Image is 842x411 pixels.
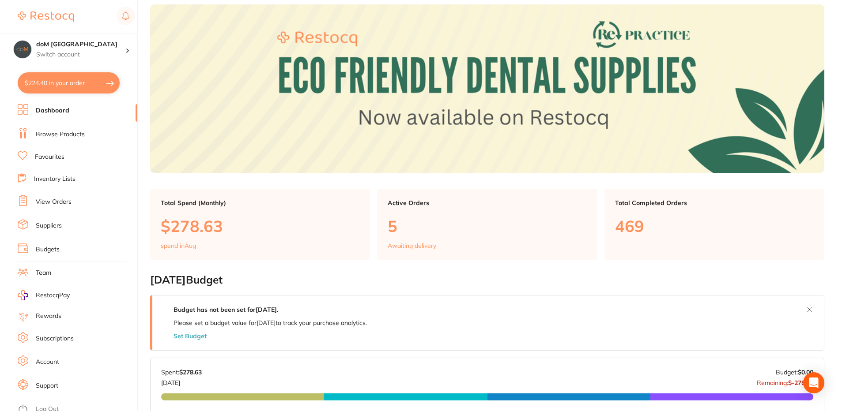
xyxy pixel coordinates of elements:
[615,199,814,206] p: Total Completed Orders
[788,379,813,387] strong: $-278.63
[36,245,60,254] a: Budgets
[161,376,202,386] p: [DATE]
[604,189,824,260] a: Total Completed Orders469
[161,199,359,206] p: Total Spend (Monthly)
[150,274,824,286] h2: [DATE] Budget
[757,376,813,386] p: Remaining:
[388,242,436,249] p: Awaiting delivery
[776,369,813,376] p: Budget:
[150,189,370,260] a: Total Spend (Monthly)$278.63spend inAug
[388,217,586,235] p: 5
[35,153,64,161] a: Favourites
[161,369,202,376] p: Spent:
[14,41,31,58] img: doM Huon Valley
[36,269,51,277] a: Team
[36,381,58,390] a: Support
[36,312,61,321] a: Rewards
[150,4,824,173] img: Dashboard
[18,290,70,300] a: RestocqPay
[36,106,69,115] a: Dashboard
[36,198,72,206] a: View Orders
[798,368,813,376] strong: $0.00
[161,242,196,249] p: spend in Aug
[174,333,207,340] button: Set Budget
[36,358,59,366] a: Account
[34,175,76,183] a: Inventory Lists
[174,306,278,314] strong: Budget has not been set for [DATE] .
[615,217,814,235] p: 469
[36,50,125,59] p: Switch account
[18,290,28,300] img: RestocqPay
[36,334,74,343] a: Subscriptions
[36,221,62,230] a: Suppliers
[388,199,586,206] p: Active Orders
[179,368,202,376] strong: $278.63
[36,40,125,49] h4: doM Huon Valley
[377,189,597,260] a: Active Orders5Awaiting delivery
[174,319,367,326] p: Please set a budget value for [DATE] to track your purchase analytics.
[18,72,120,93] button: $224.40 in your order
[161,217,359,235] p: $278.63
[36,291,70,300] span: RestocqPay
[18,7,74,27] a: Restocq Logo
[803,372,824,393] div: Open Intercom Messenger
[36,130,85,139] a: Browse Products
[18,11,74,22] img: Restocq Logo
